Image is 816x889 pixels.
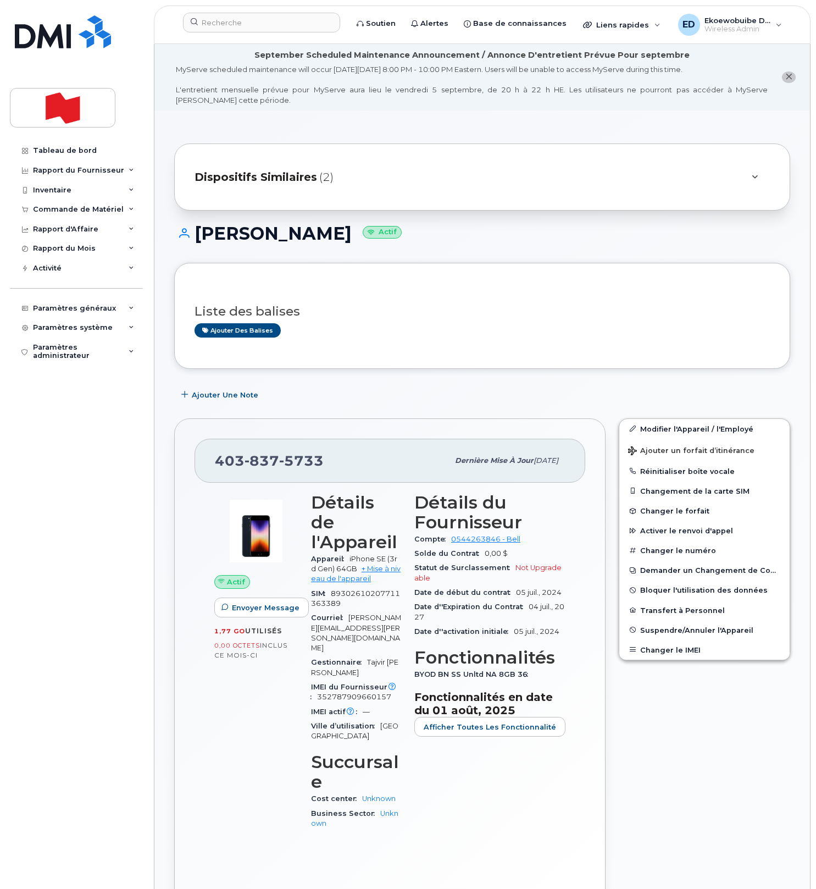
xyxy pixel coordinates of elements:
[619,419,790,439] a: Modifier l'Appareil / l'Employé
[311,794,362,803] span: Cost center
[619,540,790,560] button: Changer le numéro
[451,535,520,543] a: 0544263846 - Bell
[311,614,401,652] span: [PERSON_NAME][EMAIL_ADDRESS][PERSON_NAME][DOMAIN_NAME]
[311,589,331,598] span: SIM
[414,549,485,557] span: Solde du Contrat
[414,493,565,532] h3: Détails du Fournisseur
[362,794,396,803] a: Unknown
[424,722,556,732] span: Afficher Toutes les Fonctionnalité
[279,452,324,469] span: 5733
[414,588,516,597] span: Date de début du contrat
[455,456,534,465] span: Dernière mise à jour
[195,305,770,318] h3: Liste des balises
[619,521,790,540] button: Activer le renvoi d'appel
[214,641,287,659] span: inclus ce mois-ci
[414,535,451,543] span: Compte
[311,809,380,818] span: Business Sector
[227,577,245,587] span: Actif
[311,658,398,676] span: Tajvir [PERSON_NAME]
[516,588,562,597] span: 05 juil., 2024
[619,481,790,501] button: Changement de la carte SIM
[232,603,299,613] span: Envoyer Message
[485,549,508,557] span: 0,00 $
[619,580,790,600] button: Bloquer l'utilisation des données
[311,589,400,608] span: 89302610207711363389
[414,603,529,611] span: Date d''Expiration du Contrat
[311,809,398,827] a: Unknown
[254,49,690,61] div: September Scheduled Maintenance Announcement / Annonce D'entretient Prévue Pour septembre
[640,527,733,535] span: Activer le renvoi d'appel
[514,627,559,636] span: 05 juil., 2024
[534,456,558,465] span: [DATE]
[195,169,317,185] span: Dispositifs Similaires
[214,627,245,635] span: 1,77 Go
[619,560,790,580] button: Demander un Changement de Compte
[319,169,334,185] span: (2)
[619,461,790,481] button: Réinitialiser boîte vocale
[414,717,565,737] button: Afficher Toutes les Fonctionnalité
[174,385,268,405] button: Ajouter une Note
[214,598,309,617] button: Envoyer Message
[628,446,754,457] span: Ajouter un forfait d’itinérance
[640,626,753,634] span: Suspendre/Annuler l'Appareil
[311,614,348,622] span: Courriel
[311,658,367,666] span: Gestionnaire
[782,71,796,83] button: close notification
[311,683,398,701] span: IMEI du Fournisseur
[176,64,768,105] div: MyServe scheduled maintenance will occur [DATE][DATE] 8:00 PM - 10:00 PM Eastern. Users will be u...
[363,226,402,239] small: Actif
[311,722,380,730] span: Ville d’utilisation
[414,670,534,678] span: BYOD BN SS Unltd NA 8GB 36
[311,708,363,716] span: IMEI actif
[215,452,324,469] span: 403
[414,564,562,582] span: Not Upgradeable
[640,507,709,515] span: Changer le forfait
[619,640,790,660] button: Changer le IMEI
[619,501,790,521] button: Changer le forfait
[619,600,790,620] button: Transfert à Personnel
[311,555,397,573] span: iPhone SE (3rd Gen) 64GB
[311,752,401,792] h3: Succursale
[363,708,370,716] span: —
[414,691,565,717] h3: Fonctionnalités en date du 01 août, 2025
[317,693,391,701] span: 352787909660157
[311,493,401,552] h3: Détails de l'Appareil
[414,627,514,636] span: Date d''activation initiale
[414,564,515,572] span: Statut de Surclassement
[195,323,281,337] a: Ajouter des balises
[245,452,279,469] span: 837
[311,555,349,563] span: Appareil
[619,439,790,461] button: Ajouter un forfait d’itinérance
[214,642,260,649] span: 0,00 Octets
[414,603,564,621] span: 04 juil., 2027
[414,648,565,667] h3: Fonctionnalités
[223,498,289,564] img: image20231002-3703462-1angbar.jpeg
[192,390,258,400] span: Ajouter une Note
[619,620,790,640] button: Suspendre/Annuler l'Appareil
[174,224,790,243] h1: [PERSON_NAME]
[245,627,282,635] span: utilisés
